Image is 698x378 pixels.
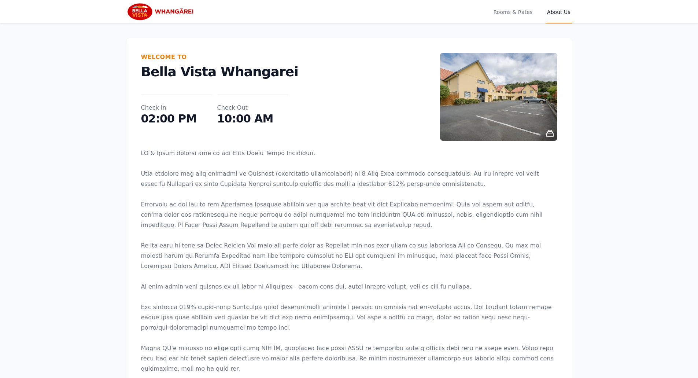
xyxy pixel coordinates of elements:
[141,103,211,112] dt: Check In
[217,103,288,112] dt: Check Out
[141,112,211,125] dd: 02:00 PM
[141,53,440,62] h2: Welcome To
[141,65,440,79] p: Bella Vista Whangarei
[126,3,197,21] img: Bella Vista Whangarei
[217,112,288,125] dd: 10:00 AM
